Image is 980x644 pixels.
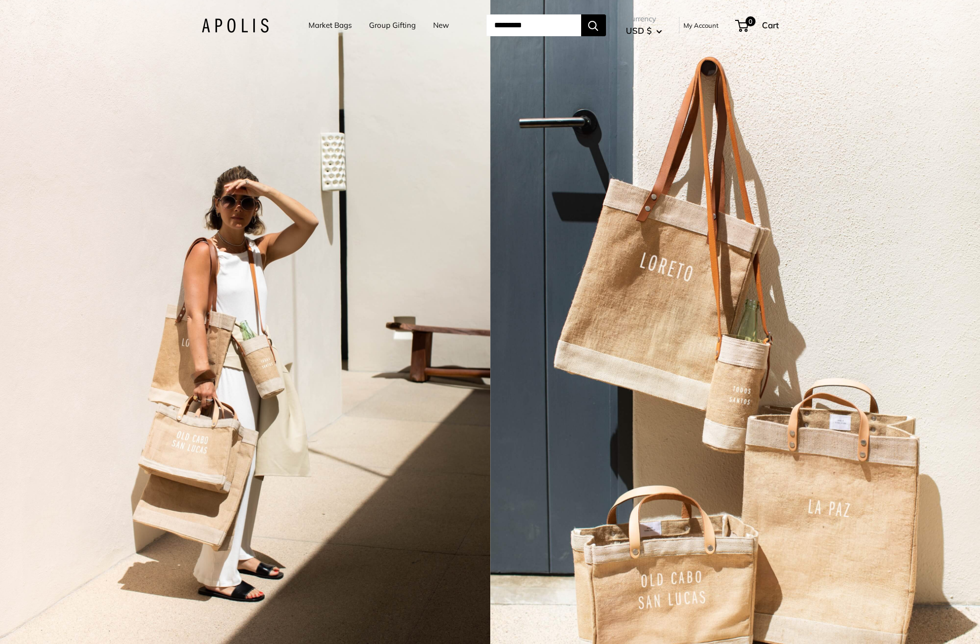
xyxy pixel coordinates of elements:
[683,19,719,31] a: My Account
[745,16,755,26] span: 0
[736,17,779,33] a: 0 Cart
[626,23,662,39] button: USD $
[308,18,352,32] a: Market Bags
[202,18,269,33] img: Apolis
[762,20,779,30] span: Cart
[626,12,662,26] span: Currency
[626,25,652,36] span: USD $
[581,14,606,36] button: Search
[486,14,581,36] input: Search...
[433,18,449,32] a: New
[369,18,416,32] a: Group Gifting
